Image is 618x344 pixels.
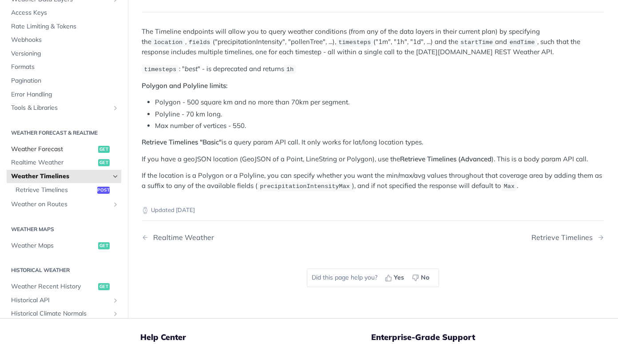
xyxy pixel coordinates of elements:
[11,76,119,85] span: Pagination
[98,159,110,166] span: get
[531,233,604,242] a: Next Page: Retrieve Timelines
[142,138,222,146] strong: Retrieve Timelines "Basic"
[7,307,121,320] a: Historical Climate NormalsShow subpages for Historical Climate Normals
[260,183,350,190] span: precipitationIntensityMax
[307,268,439,287] div: Did this page help you?
[7,129,121,137] h2: Weather Forecast & realtime
[338,39,371,46] span: timesteps
[142,137,604,148] p: is a query param API call. It only works for lat/long location types.
[142,64,604,74] p: : " " - is deprecated and returns
[11,90,119,99] span: Error Handling
[7,88,121,101] a: Error Handling
[7,143,121,156] a: Weather Forecastget
[112,310,119,317] button: Show subpages for Historical Climate Normals
[98,146,110,153] span: get
[11,200,110,209] span: Weather on Routes
[11,22,119,31] span: Rate Limiting & Tokens
[11,158,96,167] span: Realtime Weather
[98,242,110,249] span: get
[7,101,121,115] a: Tools & LibrariesShow subpages for Tools & Libraries
[142,206,604,215] p: Updated [DATE]
[7,266,121,274] h2: Historical Weather
[7,47,121,60] a: Versioning
[142,81,228,90] strong: Polygon and Polyline limits:
[112,297,119,304] button: Show subpages for Historical API
[155,121,604,131] li: Max number of vertices - 550.
[112,201,119,208] button: Show subpages for Weather on Routes
[7,198,121,211] a: Weather on RoutesShow subpages for Weather on Routes
[7,294,121,307] a: Historical APIShow subpages for Historical API
[185,64,198,73] em: best
[7,33,121,47] a: Webhooks
[11,63,119,72] span: Formats
[7,74,121,88] a: Pagination
[460,39,493,46] span: startTime
[142,171,604,191] p: If the location is a Polygon or a Polyline, you can specify whether you want the min/max/avg valu...
[371,332,579,343] h5: Enterprise-Grade Support
[382,271,409,284] button: Yes
[142,154,604,164] p: If you have a geoJSON location (GeoJSON of a Point, LineString or Polygon), use the ). This is a ...
[7,225,121,233] h2: Weather Maps
[98,283,110,290] span: get
[286,66,293,73] span: 1h
[11,309,110,318] span: Historical Climate Normals
[11,8,119,17] span: Access Keys
[409,271,434,284] button: No
[142,233,340,242] a: Previous Page: Realtime Weather
[11,282,96,291] span: Weather Recent History
[11,145,96,154] span: Weather Forecast
[112,104,119,112] button: Show subpages for Tools & Libraries
[531,233,597,242] div: Retrieve Timelines
[7,20,121,33] a: Rate Limiting & Tokens
[510,39,535,46] span: endTime
[149,233,214,242] div: Realtime Weather
[11,36,119,44] span: Webhooks
[11,296,110,305] span: Historical API
[11,104,110,112] span: Tools & Libraries
[7,170,121,183] a: Weather TimelinesHide subpages for Weather Timelines
[7,60,121,74] a: Formats
[504,183,515,190] span: Max
[144,66,176,73] span: timesteps
[394,273,404,282] span: Yes
[142,224,604,251] nav: Pagination Controls
[189,39,210,46] span: fields
[7,156,121,169] a: Realtime Weatherget
[16,185,95,194] span: Retrieve Timelines
[7,280,121,293] a: Weather Recent Historyget
[11,183,121,196] a: Retrieve Timelinespost
[7,6,121,20] a: Access Keys
[400,155,491,163] strong: Retrieve Timelines (Advanced
[421,273,429,282] span: No
[155,109,604,120] li: Polyline - 70 km long.
[112,173,119,180] button: Hide subpages for Weather Timelines
[142,27,604,57] p: The Timeline endpoints will allow you to query weather conditions (from any of the data layers in...
[154,39,182,46] span: location
[97,186,110,193] span: post
[140,332,371,343] h5: Help Center
[11,172,110,181] span: Weather Timelines
[7,239,121,252] a: Weather Mapsget
[11,49,119,58] span: Versioning
[155,97,604,108] li: Polygon - 500 square km and no more than 70km per segment.
[11,241,96,250] span: Weather Maps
